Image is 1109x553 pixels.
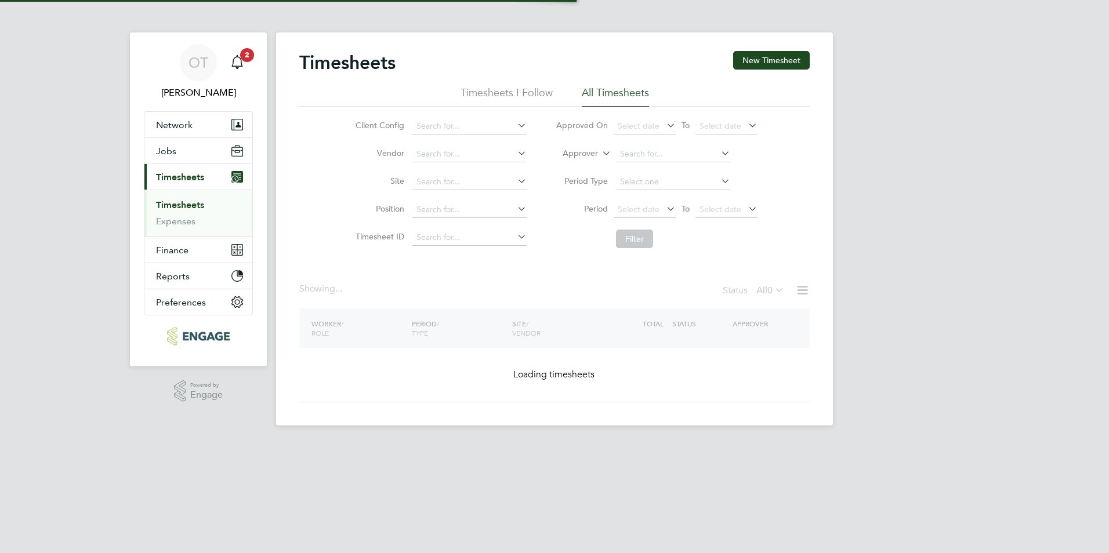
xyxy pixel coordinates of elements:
h2: Timesheets [299,51,396,74]
a: Timesheets [156,199,204,210]
label: Period Type [556,176,608,186]
span: ... [335,283,342,294]
span: Timesheets [156,172,204,183]
a: Powered byEngage [174,380,223,402]
label: Timesheet ID [352,231,404,242]
label: Client Config [352,120,404,130]
input: Search for... [412,230,527,246]
label: Approver [546,148,598,159]
label: Vendor [352,148,404,158]
label: Position [352,203,404,214]
span: Network [156,119,193,130]
a: OT[PERSON_NAME] [144,44,253,100]
button: Timesheets [144,164,252,190]
a: Expenses [156,216,195,227]
div: Status [723,283,787,299]
img: huntereducation-logo-retina.png [167,327,229,345]
span: Select date [700,121,741,131]
div: Timesheets [144,190,252,237]
input: Search for... [412,202,527,218]
input: Search for... [412,146,527,162]
span: Reports [156,271,190,282]
span: 0 [767,285,773,296]
label: All [756,285,784,296]
button: Filter [616,230,653,248]
span: Engage [190,390,223,400]
label: Period [556,203,608,214]
span: Select date [618,121,659,131]
span: Finance [156,245,189,256]
span: 2 [240,48,254,62]
button: Preferences [144,289,252,315]
label: Approved On [556,120,608,130]
span: Select date [618,204,659,214]
a: Go to home page [144,327,253,345]
li: All Timesheets [582,86,649,107]
li: Timesheets I Follow [461,86,553,107]
button: Jobs [144,138,252,163]
span: To [678,201,693,216]
span: To [678,118,693,133]
input: Search for... [616,146,730,162]
div: Showing [299,283,345,295]
span: Select date [700,204,741,214]
span: Powered by [190,380,223,390]
button: New Timesheet [733,51,810,70]
span: Olivia Triassi [144,86,253,100]
input: Select one [616,174,730,190]
span: OT [189,55,208,70]
input: Search for... [412,118,527,134]
span: Preferences [156,297,206,308]
button: Reports [144,263,252,289]
button: Finance [144,237,252,263]
label: Site [352,176,404,186]
a: 2 [226,44,249,81]
span: Jobs [156,145,176,157]
input: Search for... [412,174,527,190]
nav: Main navigation [130,32,267,366]
button: Network [144,112,252,137]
